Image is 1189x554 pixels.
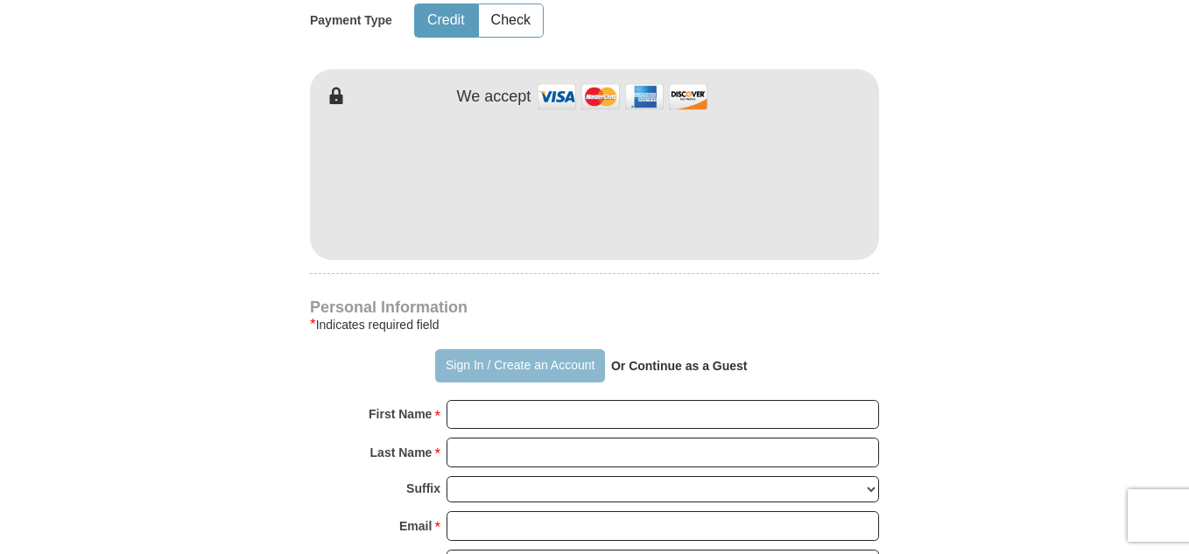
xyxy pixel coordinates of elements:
strong: Last Name [370,440,433,465]
strong: Suffix [406,476,440,501]
strong: Or Continue as a Guest [611,359,748,373]
button: Check [479,4,543,37]
div: Indicates required field [310,314,879,335]
strong: First Name [369,402,432,426]
strong: Email [399,514,432,538]
button: Sign In / Create an Account [435,349,604,382]
h5: Payment Type [310,13,392,28]
h4: We accept [457,88,531,107]
button: Credit [415,4,477,37]
img: credit cards accepted [535,78,710,116]
h4: Personal Information [310,300,879,314]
